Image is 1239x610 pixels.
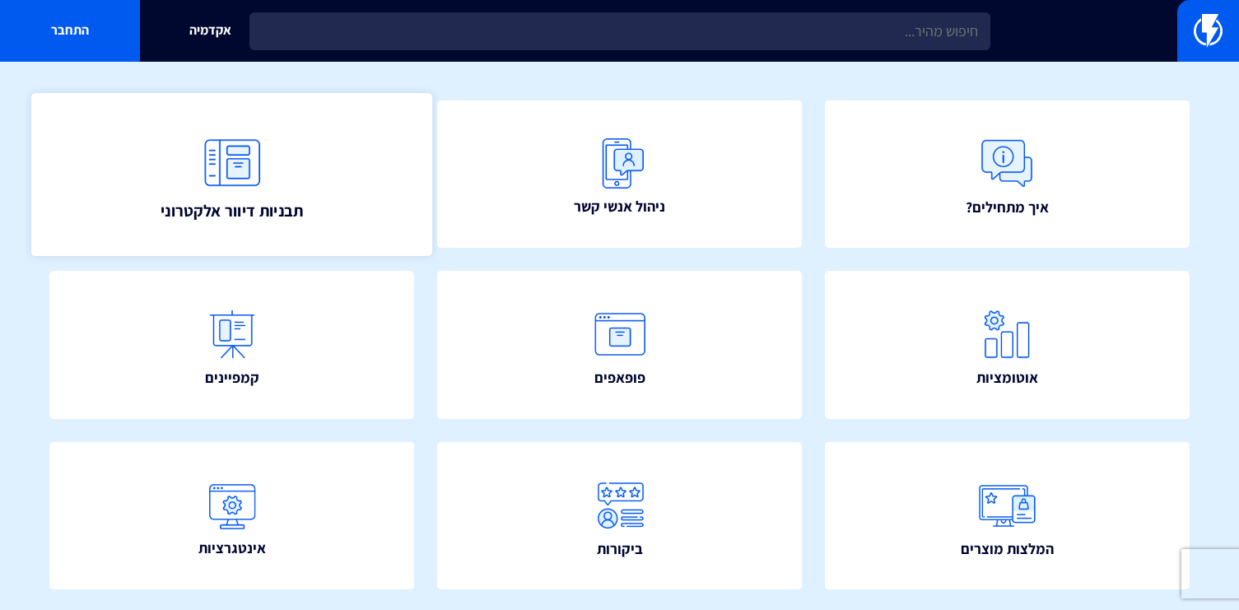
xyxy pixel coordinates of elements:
span: פופאפים [594,367,645,389]
a: אינטגרציות [49,442,414,590]
a: ניהול אנשי קשר [437,100,802,249]
span: המלצות מוצרים [961,538,1054,560]
a: קמפיינים [49,271,414,419]
span: אוטומציות [976,367,1038,389]
a: ביקורות [437,442,802,590]
a: המלצות מוצרים [825,442,1190,590]
span: ניהול אנשי קשר [574,196,665,217]
input: חיפוש מהיר... [249,12,990,50]
span: אינטגרציות [198,538,266,559]
a: אוטומציות [825,271,1190,419]
a: איך מתחילים? [825,100,1190,249]
span: איך מתחילים? [966,197,1049,218]
a: תבניות דיוור אלקטרוני [31,93,433,256]
span: קמפיינים [205,367,259,389]
span: ביקורות [597,538,643,560]
a: פופאפים [437,271,802,419]
span: תבניות דיוור אלקטרוני [161,198,304,221]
